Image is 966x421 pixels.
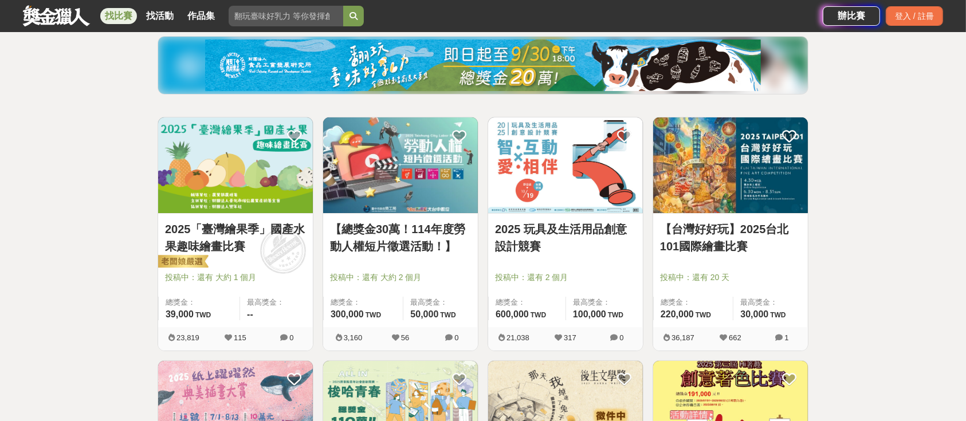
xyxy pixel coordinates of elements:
[784,333,788,342] span: 1
[247,309,253,319] span: --
[661,297,726,308] span: 總獎金：
[886,6,943,26] div: 登入 / 註冊
[740,309,768,319] span: 30,000
[158,117,313,214] a: Cover Image
[506,333,529,342] span: 21,038
[740,297,801,308] span: 最高獎金：
[573,309,606,319] span: 100,000
[619,333,623,342] span: 0
[440,311,455,319] span: TWD
[823,6,880,26] a: 辦比賽
[158,117,313,213] img: Cover Image
[229,6,343,26] input: 翻玩臺味好乳力 等你發揮創意！
[410,297,471,308] span: 最高獎金：
[234,333,246,342] span: 115
[608,311,623,319] span: TWD
[176,333,199,342] span: 23,819
[344,333,363,342] span: 3,160
[531,311,546,319] span: TWD
[331,309,364,319] span: 300,000
[330,221,471,255] a: 【總獎金30萬！114年度勞動人權短片徵選活動！】
[247,297,306,308] span: 最高獎金：
[289,333,293,342] span: 0
[696,311,711,319] span: TWD
[660,221,801,255] a: 【台灣好好玩】2025台北101國際繪畫比賽
[165,221,306,255] a: 2025「臺灣繪果季」國產水果趣味繪畫比賽
[331,297,396,308] span: 總獎金：
[488,117,643,214] a: Cover Image
[661,309,694,319] span: 220,000
[410,309,438,319] span: 50,000
[660,272,801,284] span: 投稿中：還有 20 天
[330,272,471,284] span: 投稿中：還有 大約 2 個月
[366,311,381,319] span: TWD
[323,117,478,213] img: Cover Image
[672,333,694,342] span: 36,187
[100,8,137,24] a: 找比賽
[653,117,808,214] a: Cover Image
[165,272,306,284] span: 投稿中：還有 大約 1 個月
[573,297,636,308] span: 最高獎金：
[205,40,761,91] img: bbde9c48-f993-4d71-8b4e-c9f335f69c12.jpg
[496,309,529,319] span: 600,000
[495,272,636,284] span: 投稿中：還有 2 個月
[183,8,219,24] a: 作品集
[496,297,559,308] span: 總獎金：
[729,333,741,342] span: 662
[323,117,478,214] a: Cover Image
[495,221,636,255] a: 2025 玩具及生活用品創意設計競賽
[195,311,211,319] span: TWD
[564,333,576,342] span: 317
[770,311,786,319] span: TWD
[166,297,233,308] span: 總獎金：
[142,8,178,24] a: 找活動
[454,333,458,342] span: 0
[488,117,643,213] img: Cover Image
[156,254,209,270] img: 老闆娘嚴選
[166,309,194,319] span: 39,000
[401,333,409,342] span: 56
[653,117,808,213] img: Cover Image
